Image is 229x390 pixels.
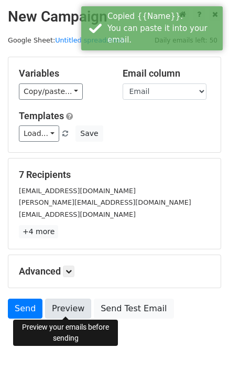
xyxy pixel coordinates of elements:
a: Send Test Email [94,299,173,319]
h5: Advanced [19,266,210,277]
a: Send [8,299,42,319]
div: Copied {{Name}}. You can paste it into your email. [107,10,219,46]
a: Copy/paste... [19,83,83,100]
small: [EMAIL_ADDRESS][DOMAIN_NAME] [19,210,136,218]
small: [PERSON_NAME][EMAIL_ADDRESS][DOMAIN_NAME] [19,198,191,206]
small: [EMAIL_ADDRESS][DOMAIN_NAME] [19,187,136,195]
button: Save [75,125,103,142]
a: +4 more [19,225,58,238]
h2: New Campaign [8,8,221,26]
div: Preview your emails before sending [13,320,118,346]
small: Google Sheet: [8,36,125,44]
h5: Email column [123,68,211,79]
a: Load... [19,125,59,142]
a: Preview [45,299,91,319]
a: Untitled spreadsheet [55,36,125,44]
h5: 7 Recipients [19,169,210,181]
a: Templates [19,110,64,121]
h5: Variables [19,68,107,79]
